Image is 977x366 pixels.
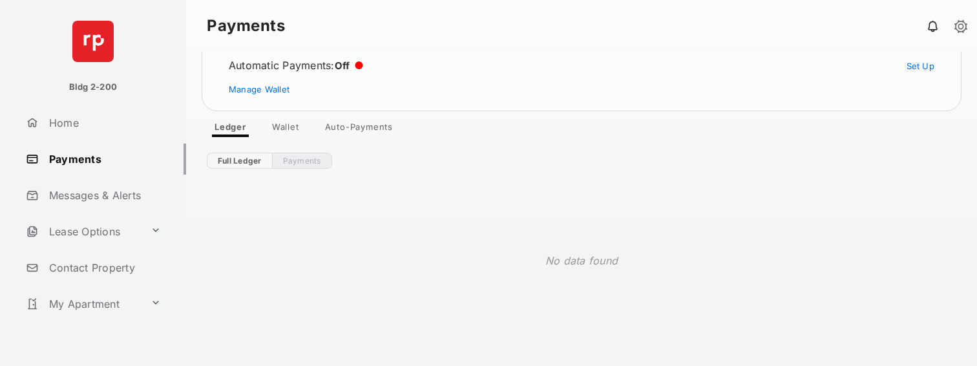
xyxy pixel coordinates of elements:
span: Off [335,59,350,72]
div: Automatic Payments : [229,59,363,72]
a: Home [21,107,186,138]
strong: Payments [207,18,285,34]
p: Bldg 2-200 [69,81,117,94]
a: Logout [21,325,186,356]
a: Contact Property [21,252,186,283]
a: Manage Wallet [229,84,289,94]
a: Full Ledger [207,153,272,169]
img: svg+xml;base64,PHN2ZyB4bWxucz0iaHR0cDovL3d3dy53My5vcmcvMjAwMC9zdmciIHdpZHRoPSI2NCIgaGVpZ2h0PSI2NC... [72,21,114,62]
p: No data found [545,253,618,268]
a: Payments [272,153,332,169]
a: Wallet [262,122,310,137]
a: Messages & Alerts [21,180,186,211]
a: Auto-Payments [315,122,403,137]
a: Lease Options [21,216,145,247]
a: Ledger [204,122,257,137]
a: Payments [21,144,186,175]
a: My Apartment [21,288,145,319]
a: Set Up [907,61,935,71]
